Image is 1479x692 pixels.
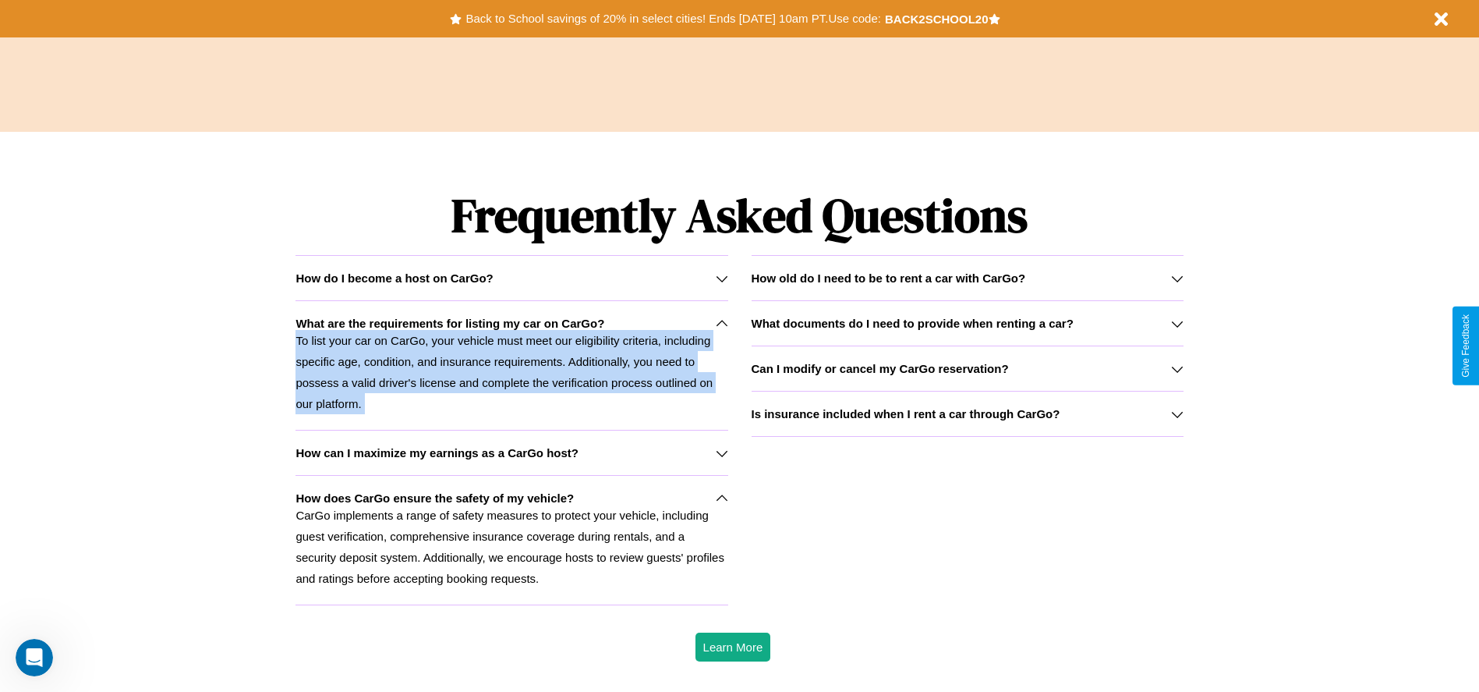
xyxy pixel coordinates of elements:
button: Learn More [695,633,771,662]
h3: How old do I need to be to rent a car with CarGo? [752,271,1026,285]
h3: How does CarGo ensure the safety of my vehicle? [295,491,574,505]
h3: What documents do I need to provide when renting a car? [752,317,1074,330]
button: Back to School savings of 20% in select cities! Ends [DATE] 10am PT.Use code: [462,8,884,30]
b: BACK2SCHOOL20 [885,12,989,26]
div: Give Feedback [1460,314,1471,378]
h3: How do I become a host on CarGo? [295,271,493,285]
h3: What are the requirements for listing my car on CarGo? [295,317,604,330]
h3: Can I modify or cancel my CarGo reservation? [752,362,1009,375]
p: To list your car on CarGo, your vehicle must meet our eligibility criteria, including specific ag... [295,330,727,414]
h3: Is insurance included when I rent a car through CarGo? [752,407,1060,421]
iframe: Intercom live chat [16,639,53,676]
h3: How can I maximize my earnings as a CarGo host? [295,446,579,460]
h1: Frequently Asked Questions [295,176,1183,255]
p: CarGo implements a range of safety measures to protect your vehicle, including guest verification... [295,505,727,589]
